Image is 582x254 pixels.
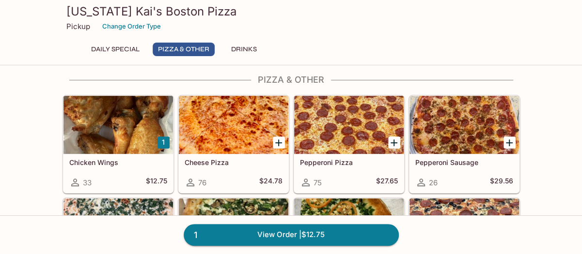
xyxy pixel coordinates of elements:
h5: Pepperoni Sausage [415,158,513,166]
a: Pepperoni Pizza75$27.65 [294,95,404,193]
div: Chicken Wings [63,96,173,154]
span: 75 [314,178,322,187]
button: Add Chicken Wings [157,136,170,149]
span: 33 [83,178,92,187]
h5: Chicken Wings [69,158,167,166]
button: Drinks [222,43,266,56]
div: Pepperoni Sausage [409,96,519,154]
a: Cheese Pizza76$24.78 [178,95,289,193]
h5: Pepperoni Pizza [300,158,398,166]
h3: [US_STATE] Kai's Boston Pizza [66,4,516,19]
button: Daily Special [86,43,145,56]
h5: $27.65 [376,177,398,188]
button: Add Cheese Pizza [273,136,285,149]
a: Chicken Wings33$12.75 [63,95,173,193]
span: 76 [198,178,206,187]
h5: $29.56 [490,177,513,188]
button: Change Order Type [98,19,165,34]
div: Pepperoni Pizza [294,96,404,154]
button: Add Pepperoni Pizza [388,136,400,149]
h5: Cheese Pizza [185,158,283,166]
a: 1View Order |$12.75 [184,224,399,245]
button: Add Pepperoni Sausage [503,136,516,149]
p: Pickup [66,22,90,31]
h5: $24.78 [259,177,283,188]
a: Pepperoni Sausage26$29.56 [409,95,519,193]
h4: Pizza & Other [63,75,520,85]
h5: $12.75 [146,177,167,188]
div: Cheese Pizza [179,96,288,154]
span: 26 [429,178,438,187]
button: Pizza & Other [153,43,215,56]
span: 1 [188,228,203,242]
